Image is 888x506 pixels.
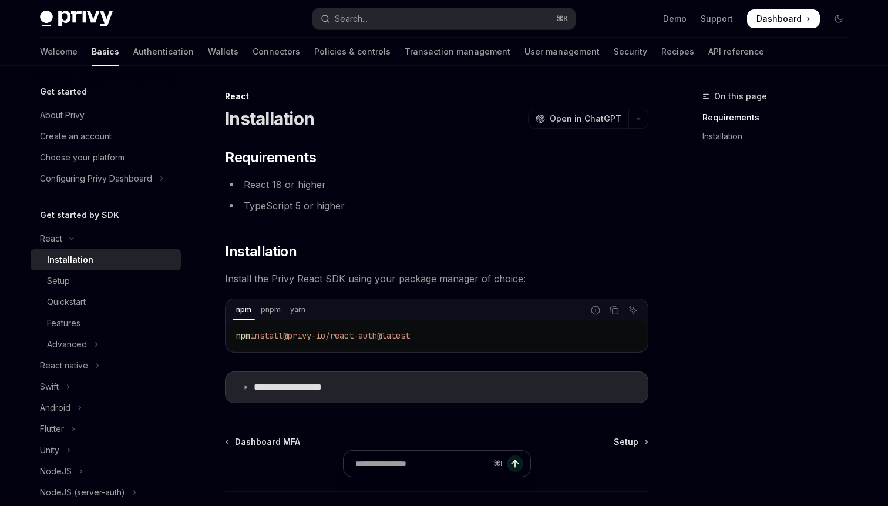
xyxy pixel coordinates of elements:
[226,436,300,448] a: Dashboard MFA
[528,109,628,129] button: Open in ChatGPT
[31,461,181,482] button: Toggle NodeJS section
[614,38,647,66] a: Security
[40,172,152,186] div: Configuring Privy Dashboard
[31,313,181,334] a: Features
[40,38,78,66] a: Welcome
[47,274,70,288] div: Setup
[31,440,181,461] button: Toggle Unity section
[40,150,125,165] div: Choose your platform
[314,38,391,66] a: Policies & controls
[250,330,283,341] span: install
[225,270,648,287] span: Install the Privy React SDK using your package manager of choice:
[31,291,181,313] a: Quickstart
[40,380,59,394] div: Swift
[714,89,767,103] span: On this page
[225,197,648,214] li: TypeScript 5 or higher
[405,38,510,66] a: Transaction management
[40,401,70,415] div: Android
[47,316,80,330] div: Features
[756,13,802,25] span: Dashboard
[40,129,112,143] div: Create an account
[225,242,297,261] span: Installation
[614,436,638,448] span: Setup
[40,422,64,436] div: Flutter
[40,464,72,478] div: NodeJS
[507,455,523,472] button: Send message
[40,443,59,457] div: Unity
[31,482,181,503] button: Toggle NodeJS (server-auth) section
[31,168,181,189] button: Toggle Configuring Privy Dashboard section
[31,270,181,291] a: Setup
[47,337,87,351] div: Advanced
[133,38,194,66] a: Authentication
[550,113,621,125] span: Open in ChatGPT
[556,14,569,24] span: ⌘ K
[40,232,62,246] div: React
[208,38,238,66] a: Wallets
[47,253,93,267] div: Installation
[829,9,848,28] button: Toggle dark mode
[588,303,603,318] button: Report incorrect code
[31,418,181,440] button: Toggle Flutter section
[31,126,181,147] a: Create an account
[40,108,85,122] div: About Privy
[661,38,694,66] a: Recipes
[625,303,641,318] button: Ask AI
[31,105,181,126] a: About Privy
[40,485,125,500] div: NodeJS (server-auth)
[355,451,489,477] input: Ask a question...
[524,38,600,66] a: User management
[225,148,316,167] span: Requirements
[40,85,87,99] h5: Get started
[31,397,181,418] button: Toggle Android section
[287,303,309,317] div: yarn
[283,330,410,341] span: @privy-io/react-auth@latest
[236,330,250,341] span: npm
[702,108,857,127] a: Requirements
[233,303,255,317] div: npm
[225,108,314,129] h1: Installation
[31,355,181,376] button: Toggle React native section
[31,249,181,270] a: Installation
[47,295,86,309] div: Quickstart
[92,38,119,66] a: Basics
[614,436,647,448] a: Setup
[701,13,733,25] a: Support
[663,13,687,25] a: Demo
[40,208,119,222] h5: Get started by SDK
[257,303,284,317] div: pnpm
[607,303,622,318] button: Copy the contents from the code block
[40,11,113,27] img: dark logo
[747,9,820,28] a: Dashboard
[31,376,181,397] button: Toggle Swift section
[235,436,300,448] span: Dashboard MFA
[31,147,181,168] a: Choose your platform
[225,91,648,102] div: React
[708,38,764,66] a: API reference
[225,176,648,193] li: React 18 or higher
[31,334,181,355] button: Toggle Advanced section
[31,228,181,249] button: Toggle React section
[702,127,857,146] a: Installation
[253,38,300,66] a: Connectors
[312,8,576,29] button: Open search
[335,12,368,26] div: Search...
[40,358,88,373] div: React native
